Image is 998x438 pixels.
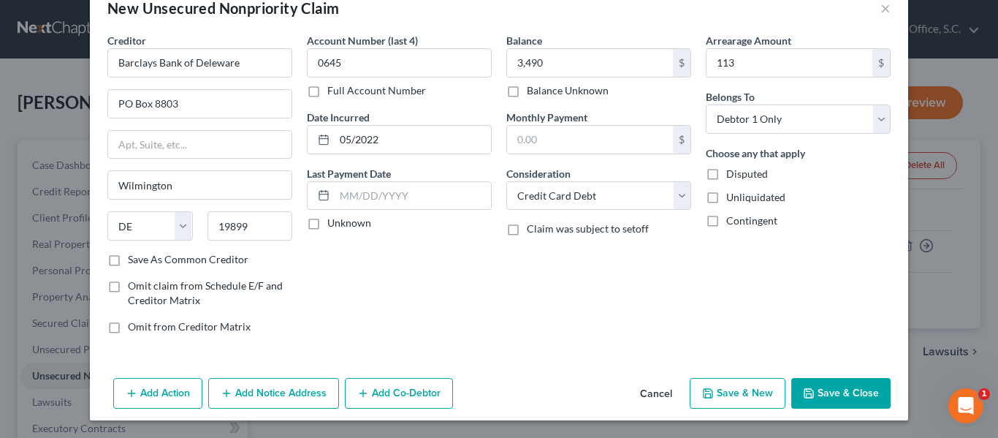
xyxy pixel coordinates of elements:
[527,83,609,98] label: Balance Unknown
[726,167,768,180] span: Disputed
[690,378,785,409] button: Save & New
[726,214,777,227] span: Contingent
[726,191,785,203] span: Unliquidated
[307,33,418,48] label: Account Number (last 4)
[673,126,690,154] div: $
[506,33,542,48] label: Balance
[107,34,146,47] span: Creditor
[307,48,492,78] input: XXXX
[527,222,649,235] span: Claim was subject to setoff
[978,388,990,400] span: 1
[706,146,805,161] label: Choose any that apply
[507,49,673,77] input: 0.00
[128,279,283,306] span: Omit claim from Schedule E/F and Creditor Matrix
[107,48,292,78] input: Search creditor by name...
[108,171,292,199] input: Enter city...
[113,378,202,409] button: Add Action
[673,49,690,77] div: $
[128,252,248,267] label: Save As Common Creditor
[948,388,983,423] iframe: Intercom live chat
[706,49,872,77] input: 0.00
[108,131,292,159] input: Apt, Suite, etc...
[345,378,453,409] button: Add Co-Debtor
[706,91,755,103] span: Belongs To
[335,182,491,210] input: MM/DD/YYYY
[307,110,370,125] label: Date Incurred
[208,378,339,409] button: Add Notice Address
[706,33,791,48] label: Arrearage Amount
[507,126,673,154] input: 0.00
[872,49,890,77] div: $
[327,83,426,98] label: Full Account Number
[128,320,251,333] span: Omit from Creditor Matrix
[628,380,684,409] button: Cancel
[327,216,371,230] label: Unknown
[506,166,571,181] label: Consideration
[506,110,587,125] label: Monthly Payment
[108,90,292,118] input: Enter address...
[207,211,293,241] input: Enter zip...
[335,126,491,154] input: MM/DD/YYYY
[307,166,391,181] label: Last Payment Date
[791,378,891,409] button: Save & Close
